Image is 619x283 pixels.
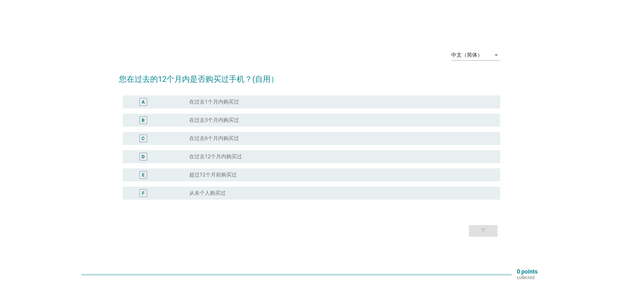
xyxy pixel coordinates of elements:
[142,135,145,142] div: C
[189,99,239,105] label: 在过去1个月内购买过
[142,117,145,123] div: B
[189,117,239,123] label: 在过去3个月内购买过
[517,269,538,275] p: 0 points
[142,190,145,196] div: F
[517,275,538,280] p: collected
[142,153,145,160] div: D
[189,135,239,142] label: 在过去6个月内购买过
[189,172,237,178] label: 超过12个月前购买过
[451,52,483,58] div: 中文（简体）
[189,190,226,196] label: 从未个人购买过
[142,98,145,105] div: A
[119,67,500,85] h2: 您在过去的12个月内是否购买过手机？(自用）
[189,153,242,160] label: 在过去12个月内购买过
[492,51,500,59] i: arrow_drop_down
[142,171,145,178] div: E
